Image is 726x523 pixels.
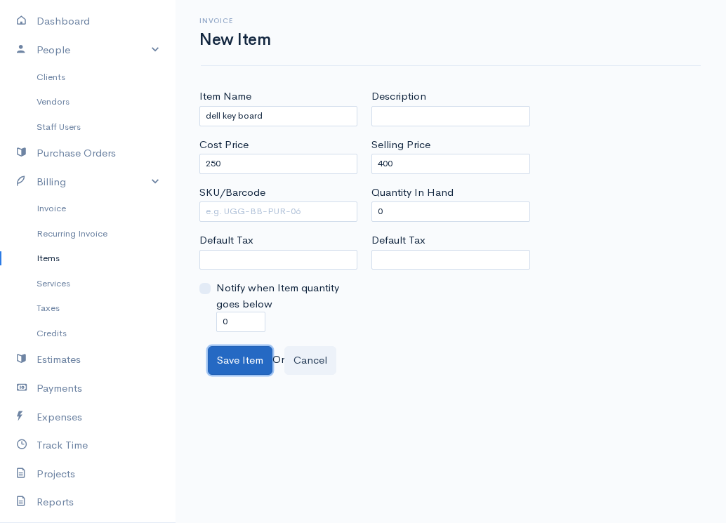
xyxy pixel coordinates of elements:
[199,185,265,201] label: SKU/Barcode
[199,31,270,48] h1: New Item
[284,346,336,375] button: Cancel
[199,154,357,174] input: e.g. 100
[371,88,426,105] label: Description
[208,346,272,375] button: Save Item
[199,88,251,105] label: Item Name
[371,154,529,174] input: e.g. 1500
[201,346,701,375] div: Or
[371,201,529,222] input: e.g. 100
[199,201,357,222] input: e.g. UGG-BB-PUR-06
[199,17,270,25] h6: Invoice
[371,137,430,153] label: Selling Price
[371,232,425,249] label: Default Tax
[216,280,357,312] label: Notify when Item quantity goes below
[371,185,454,201] label: Quantity In Hand
[199,232,253,249] label: Default Tax
[199,137,249,153] label: Cost Price
[199,106,357,126] input: e.g. iPhone XS Max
